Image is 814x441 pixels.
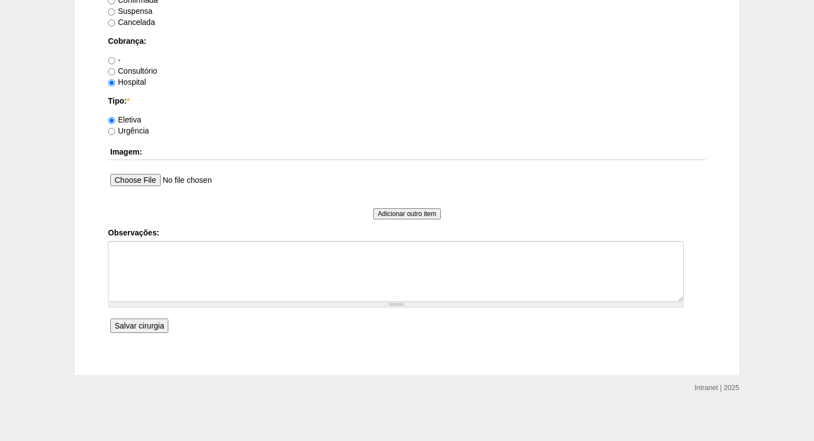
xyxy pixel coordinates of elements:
[373,208,441,219] input: Adicionar outro item
[108,35,706,47] label: Cobrança:
[108,79,115,86] input: Hospital
[108,68,115,75] input: Consultório
[694,382,739,393] div: Intranet | 2025
[108,55,121,64] label: -
[108,144,706,160] th: Imagem:
[108,66,157,75] label: Consultório
[108,19,115,27] input: Cancelada
[108,115,141,124] label: Eletiva
[127,96,130,105] span: Este campo é obrigatório.
[108,18,155,27] label: Cancelada
[108,117,115,124] input: Eletiva
[108,128,115,135] input: Urgência
[108,126,149,135] label: Urgência
[108,57,115,64] input: -
[108,8,115,16] input: Suspensa
[108,7,152,16] label: Suspensa
[110,319,168,333] input: Salvar cirurgia
[108,227,706,238] label: Observações:
[108,78,146,86] label: Hospital
[108,95,706,106] label: Tipo:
